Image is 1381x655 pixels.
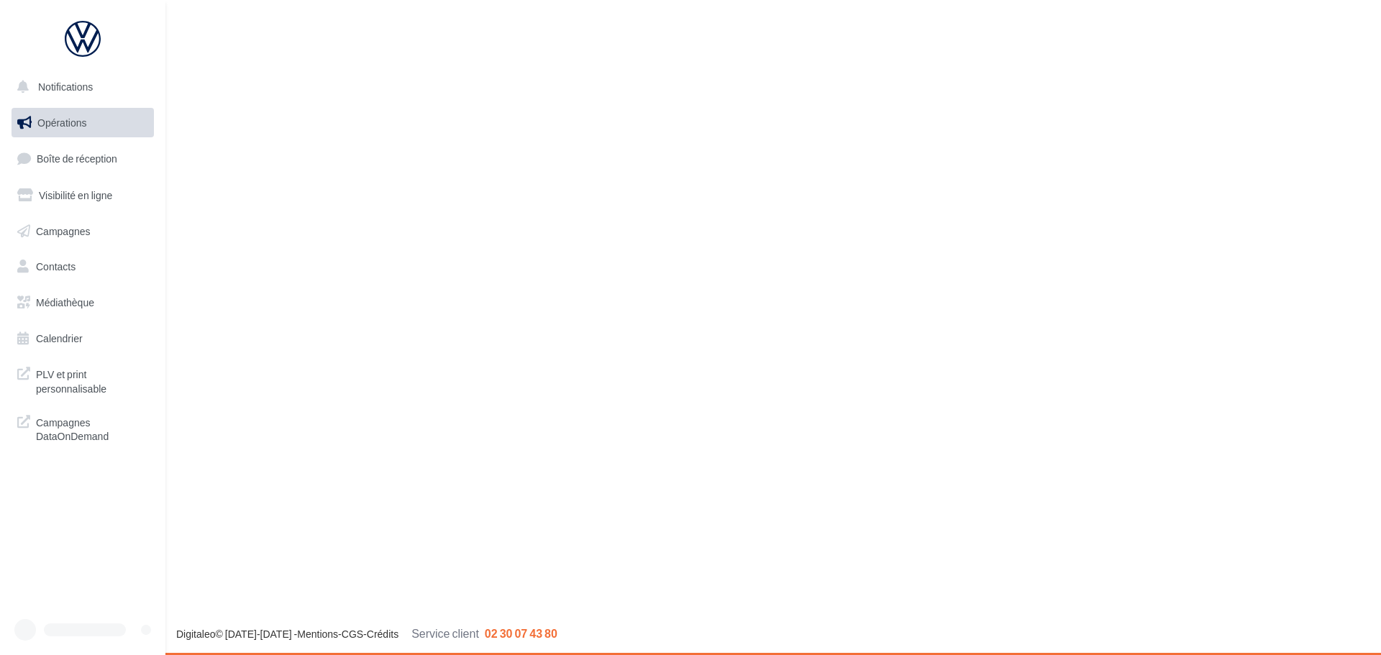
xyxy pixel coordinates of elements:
span: PLV et print personnalisable [36,365,148,395]
a: PLV et print personnalisable [9,359,157,401]
a: Médiathèque [9,288,157,318]
a: CGS [342,628,363,640]
span: Contacts [36,260,76,272]
span: Visibilité en ligne [39,189,112,201]
span: Médiathèque [36,296,94,308]
a: Calendrier [9,324,157,354]
a: Campagnes DataOnDemand [9,407,157,449]
a: Mentions [297,628,338,640]
span: © [DATE]-[DATE] - - - [176,628,557,640]
a: Contacts [9,252,157,282]
a: Visibilité en ligne [9,180,157,211]
span: Service client [411,626,479,640]
span: Opérations [37,116,86,129]
span: Calendrier [36,332,83,344]
a: Opérations [9,108,157,138]
a: Crédits [367,628,398,640]
span: Campagnes DataOnDemand [36,413,148,444]
a: Boîte de réception [9,143,157,174]
span: Boîte de réception [37,152,117,165]
span: Campagnes [36,224,91,237]
a: Digitaleo [176,628,215,640]
span: Notifications [38,81,93,93]
button: Notifications [9,72,151,102]
a: Campagnes [9,216,157,247]
span: 02 30 07 43 80 [485,626,557,640]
